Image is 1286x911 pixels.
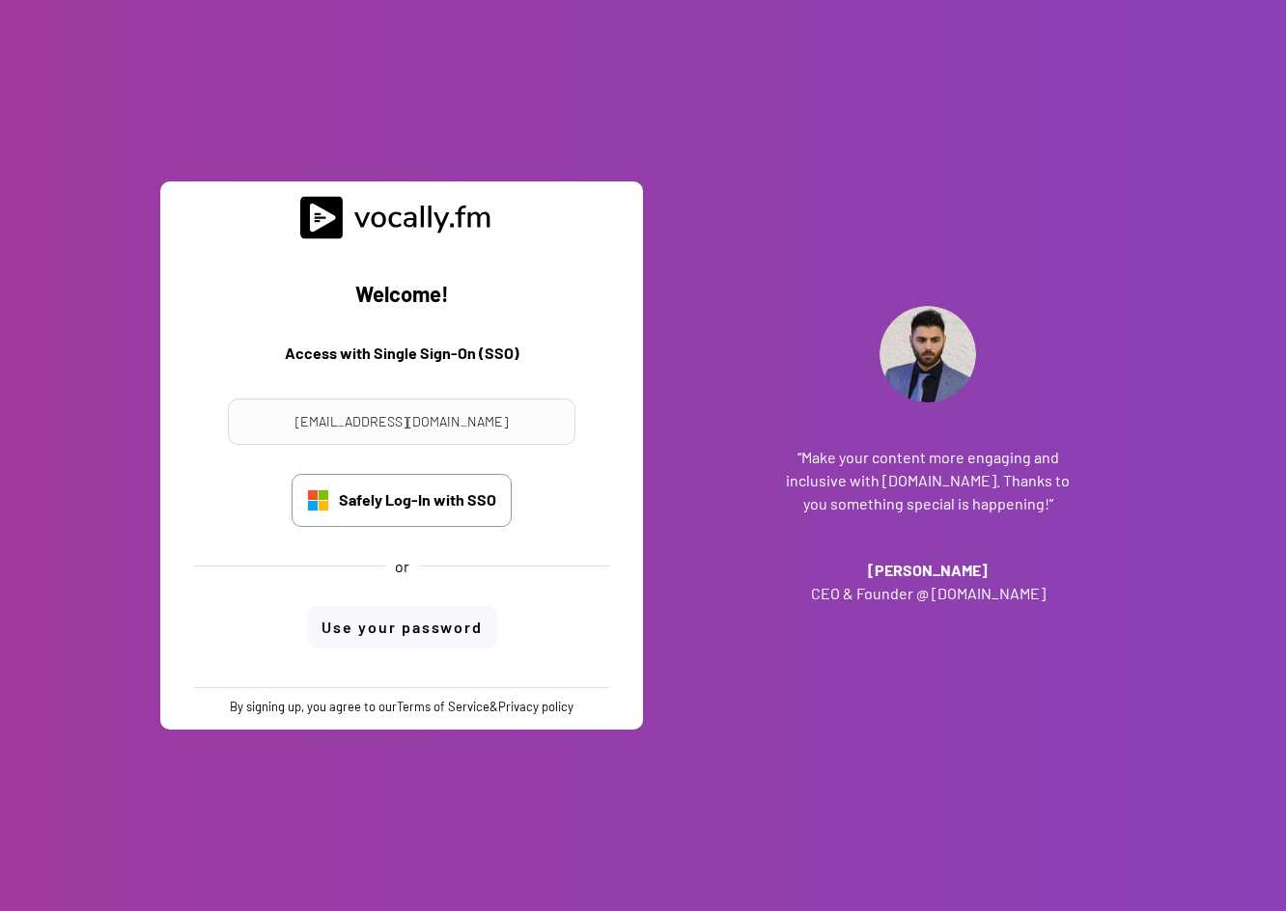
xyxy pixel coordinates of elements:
div: By signing up, you agree to our & [230,698,573,715]
a: Terms of Service [397,699,489,714]
img: Microsoft_logo.svg [307,489,329,511]
input: Your email [228,399,575,445]
h3: [PERSON_NAME] [783,559,1073,582]
h3: CEO & Founder @ [DOMAIN_NAME] [783,582,1073,605]
div: or [395,556,409,577]
h3: Access with Single Sign-On (SSO) [175,342,629,376]
a: Privacy policy [498,699,573,714]
img: Addante_Profile.png [880,306,976,402]
h2: Welcome! [175,278,629,313]
div: Safely Log-In with SSO [339,489,496,511]
h3: “Make your content more engaging and inclusive with [DOMAIN_NAME]. Thanks to you something specia... [783,446,1073,515]
button: Use your password [307,606,497,649]
img: vocally%20logo.svg [300,196,503,239]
